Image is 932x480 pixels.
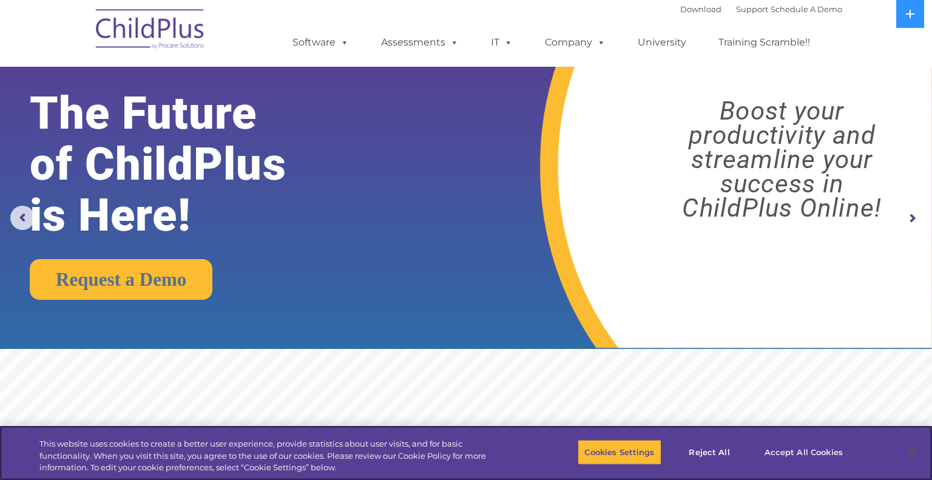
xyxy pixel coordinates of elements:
a: Company [533,30,618,55]
a: Support [736,4,768,14]
a: IT [479,30,525,55]
a: Training Scramble!! [706,30,822,55]
button: Close [899,439,926,465]
a: Download [680,4,721,14]
a: Assessments [369,30,471,55]
button: Reject All [672,439,748,465]
img: ChildPlus by Procare Solutions [90,1,211,61]
button: Cookies Settings [578,439,661,465]
a: University [626,30,698,55]
rs-layer: The Future of ChildPlus is Here! [30,88,328,241]
rs-layer: Boost your productivity and streamline your success in ChildPlus Online! [644,99,920,220]
button: Accept All Cookies [758,439,849,465]
div: This website uses cookies to create a better user experience, provide statistics about user visit... [39,438,513,474]
a: Request a Demo [30,259,212,300]
a: Schedule A Demo [771,4,842,14]
a: Software [280,30,361,55]
font: | [680,4,842,14]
